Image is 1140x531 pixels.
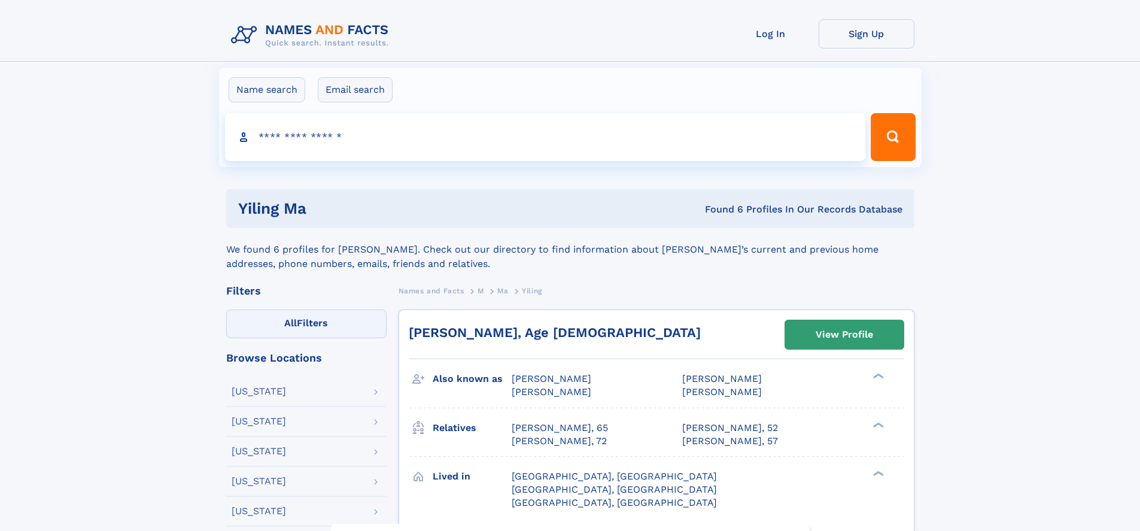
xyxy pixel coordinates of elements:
[682,421,778,435] a: [PERSON_NAME], 52
[512,435,607,448] a: [PERSON_NAME], 72
[318,77,393,102] label: Email search
[512,471,717,482] span: [GEOGRAPHIC_DATA], [GEOGRAPHIC_DATA]
[232,387,286,396] div: [US_STATE]
[225,113,866,161] input: search input
[478,287,484,295] span: M
[512,386,591,398] span: [PERSON_NAME]
[819,19,914,48] a: Sign Up
[512,484,717,495] span: [GEOGRAPHIC_DATA], [GEOGRAPHIC_DATA]
[723,19,819,48] a: Log In
[232,417,286,426] div: [US_STATE]
[229,77,305,102] label: Name search
[870,421,884,429] div: ❯
[433,466,512,487] h3: Lived in
[226,228,914,271] div: We found 6 profiles for [PERSON_NAME]. Check out our directory to find information about [PERSON_...
[816,321,873,348] div: View Profile
[497,287,508,295] span: Ma
[870,469,884,477] div: ❯
[232,477,286,486] div: [US_STATE]
[232,506,286,516] div: [US_STATE]
[522,287,542,295] span: Yiling
[497,283,508,298] a: Ma
[682,386,762,398] span: [PERSON_NAME]
[682,435,778,448] a: [PERSON_NAME], 57
[478,283,484,298] a: M
[226,19,399,51] img: Logo Names and Facts
[284,317,297,329] span: All
[399,283,464,298] a: Names and Facts
[512,421,608,435] a: [PERSON_NAME], 65
[870,372,884,380] div: ❯
[433,369,512,389] h3: Also known as
[226,286,387,296] div: Filters
[506,203,902,216] div: Found 6 Profiles In Our Records Database
[409,325,701,340] a: [PERSON_NAME], Age [DEMOGRAPHIC_DATA]
[785,320,904,349] a: View Profile
[682,373,762,384] span: [PERSON_NAME]
[226,353,387,363] div: Browse Locations
[433,418,512,438] h3: Relatives
[232,447,286,456] div: [US_STATE]
[238,201,506,216] h1: Yiling Ma
[226,310,387,338] label: Filters
[512,373,591,384] span: [PERSON_NAME]
[512,497,717,508] span: [GEOGRAPHIC_DATA], [GEOGRAPHIC_DATA]
[871,113,915,161] button: Search Button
